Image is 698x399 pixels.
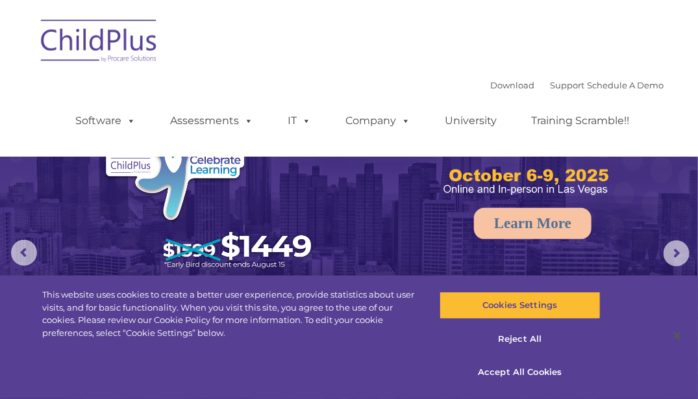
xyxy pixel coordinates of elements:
[432,108,510,134] a: University
[519,108,643,134] a: Training Scramble!!
[63,108,149,134] a: Software
[440,292,600,319] button: Cookies Settings
[588,80,664,90] a: Schedule A Demo
[551,80,585,90] a: Support
[440,326,600,353] button: Reject All
[158,108,267,134] a: Assessments
[34,10,164,75] img: ChildPlus by Procare Solutions
[42,289,419,339] div: This website uses cookies to create a better user experience, provide statistics about user visit...
[333,108,424,134] a: Company
[474,208,592,239] a: Learn More
[275,108,325,134] a: IT
[440,359,600,386] button: Accept All Cookies
[491,80,664,90] font: |
[491,80,535,90] a: Download
[663,322,692,350] button: Close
